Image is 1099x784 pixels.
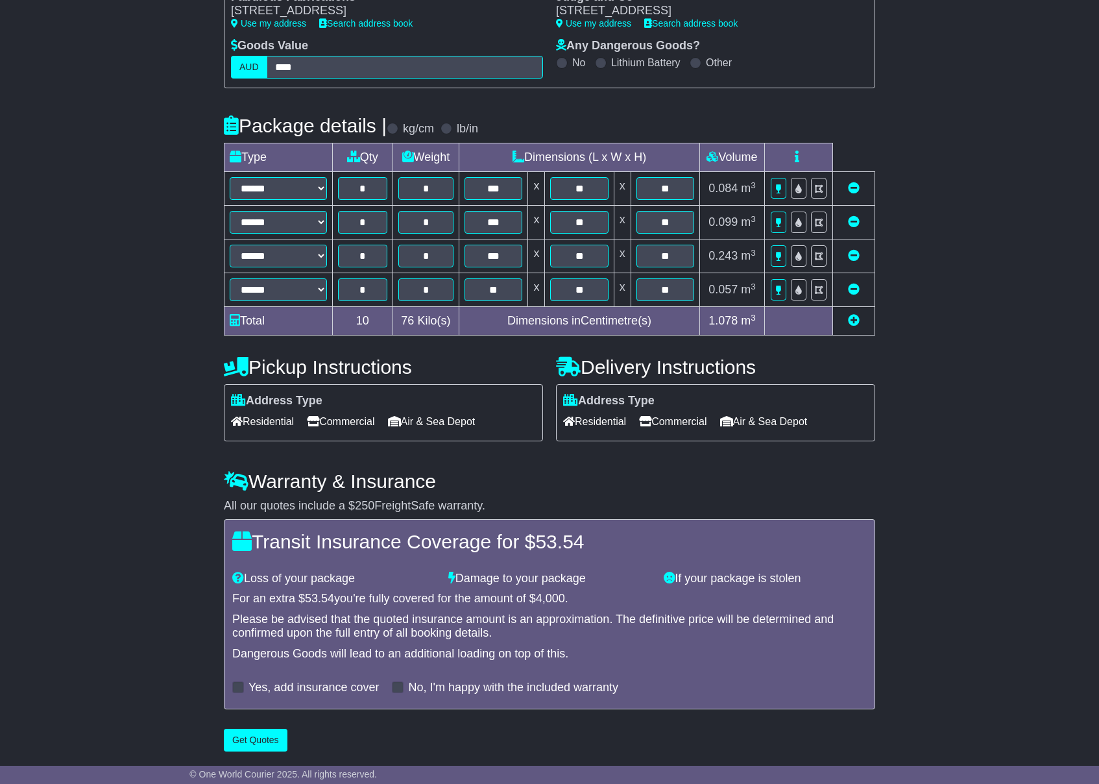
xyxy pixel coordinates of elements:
span: 53.54 [305,592,334,605]
h4: Package details | [224,115,387,136]
td: x [528,206,545,239]
div: [STREET_ADDRESS] [231,4,530,18]
h4: Transit Insurance Coverage for $ [232,531,867,552]
label: lb/in [457,122,478,136]
span: 250 [355,499,374,512]
td: Dimensions (L x W x H) [459,143,700,172]
td: Qty [333,143,393,172]
td: x [528,172,545,206]
span: Commercial [639,411,706,432]
td: Type [224,143,333,172]
sup: 3 [751,313,756,323]
span: 1.078 [708,314,738,327]
span: m [741,249,756,262]
a: Remove this item [848,249,860,262]
label: Yes, add insurance cover [248,681,379,695]
sup: 3 [751,180,756,190]
td: Weight [392,143,459,172]
td: x [614,239,631,273]
label: Other [706,56,732,69]
span: Residential [231,411,294,432]
span: 0.057 [708,283,738,296]
sup: 3 [751,214,756,224]
span: 4,000 [536,592,565,605]
div: If your package is stolen [657,572,873,586]
label: No, I'm happy with the included warranty [408,681,618,695]
td: Dimensions in Centimetre(s) [459,307,700,336]
td: Kilo(s) [392,307,459,336]
div: Please be advised that the quoted insurance amount is an approximation. The definitive price will... [232,613,867,641]
span: © One World Courier 2025. All rights reserved. [189,769,377,779]
td: Total [224,307,333,336]
sup: 3 [751,282,756,291]
label: kg/cm [403,122,434,136]
span: 0.243 [708,249,738,262]
h4: Pickup Instructions [224,356,543,378]
div: [STREET_ADDRESS] [556,4,855,18]
a: Remove this item [848,182,860,195]
div: Loss of your package [226,572,442,586]
span: 76 [401,314,414,327]
a: Search address book [319,18,413,29]
a: Remove this item [848,215,860,228]
div: Damage to your package [442,572,658,586]
a: Use my address [231,18,306,29]
label: Any Dangerous Goods? [556,39,700,53]
label: Goods Value [231,39,308,53]
a: Use my address [556,18,631,29]
span: m [741,182,756,195]
h4: Warranty & Insurance [224,471,875,492]
label: Lithium Battery [611,56,681,69]
td: x [614,206,631,239]
span: m [741,283,756,296]
span: 53.54 [535,531,584,552]
span: Air & Sea Depot [720,411,808,432]
td: x [528,273,545,307]
a: Search address book [644,18,738,29]
div: All our quotes include a $ FreightSafe warranty. [224,499,875,513]
h4: Delivery Instructions [556,356,875,378]
label: Address Type [231,394,322,408]
button: Get Quotes [224,729,287,752]
label: Address Type [563,394,655,408]
sup: 3 [751,248,756,258]
td: 10 [333,307,393,336]
span: 0.099 [708,215,738,228]
td: x [614,172,631,206]
td: x [528,239,545,273]
a: Remove this item [848,283,860,296]
td: Volume [699,143,764,172]
div: For an extra $ you're fully covered for the amount of $ . [232,592,867,606]
label: AUD [231,56,267,79]
span: Air & Sea Depot [388,411,476,432]
span: Commercial [307,411,374,432]
span: m [741,314,756,327]
label: No [572,56,585,69]
a: Add new item [848,314,860,327]
span: 0.084 [708,182,738,195]
span: m [741,215,756,228]
td: x [614,273,631,307]
div: Dangerous Goods will lead to an additional loading on top of this. [232,647,867,661]
span: Residential [563,411,626,432]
